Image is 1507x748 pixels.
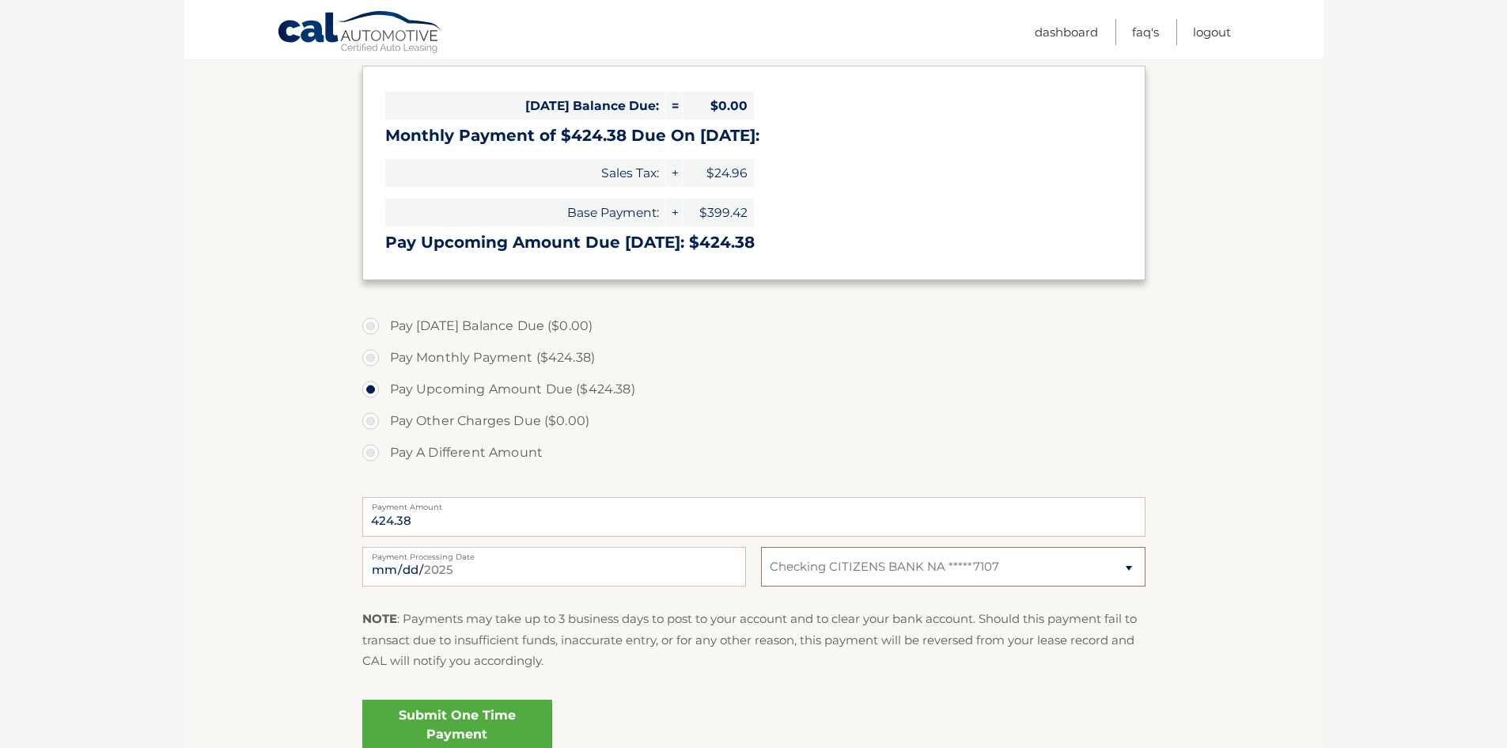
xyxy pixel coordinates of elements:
label: Payment Processing Date [362,547,746,560]
strong: NOTE [362,611,397,626]
span: + [666,199,682,226]
a: Logout [1193,19,1231,45]
label: Pay Monthly Payment ($424.38) [362,342,1145,374]
span: + [666,159,682,187]
span: $399.42 [683,199,754,226]
label: Pay [DATE] Balance Due ($0.00) [362,310,1145,342]
h3: Monthly Payment of $424.38 Due On [DATE]: [385,126,1123,146]
span: Base Payment: [385,199,665,226]
p: : Payments may take up to 3 business days to post to your account and to clear your bank account.... [362,609,1145,671]
span: $0.00 [683,92,754,120]
label: Pay Other Charges Due ($0.00) [362,405,1145,437]
input: Payment Date [362,547,746,587]
label: Pay A Different Amount [362,437,1145,469]
label: Payment Amount [362,497,1145,510]
label: Pay Upcoming Amount Due ($424.38) [362,374,1145,405]
a: Cal Automotive [277,10,443,56]
a: FAQ's [1132,19,1159,45]
input: Payment Amount [362,497,1145,537]
span: $24.96 [683,159,754,187]
span: = [666,92,682,120]
span: [DATE] Balance Due: [385,92,665,120]
span: Sales Tax: [385,159,665,187]
a: Dashboard [1035,19,1098,45]
h3: Pay Upcoming Amount Due [DATE]: $424.38 [385,233,1123,252]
